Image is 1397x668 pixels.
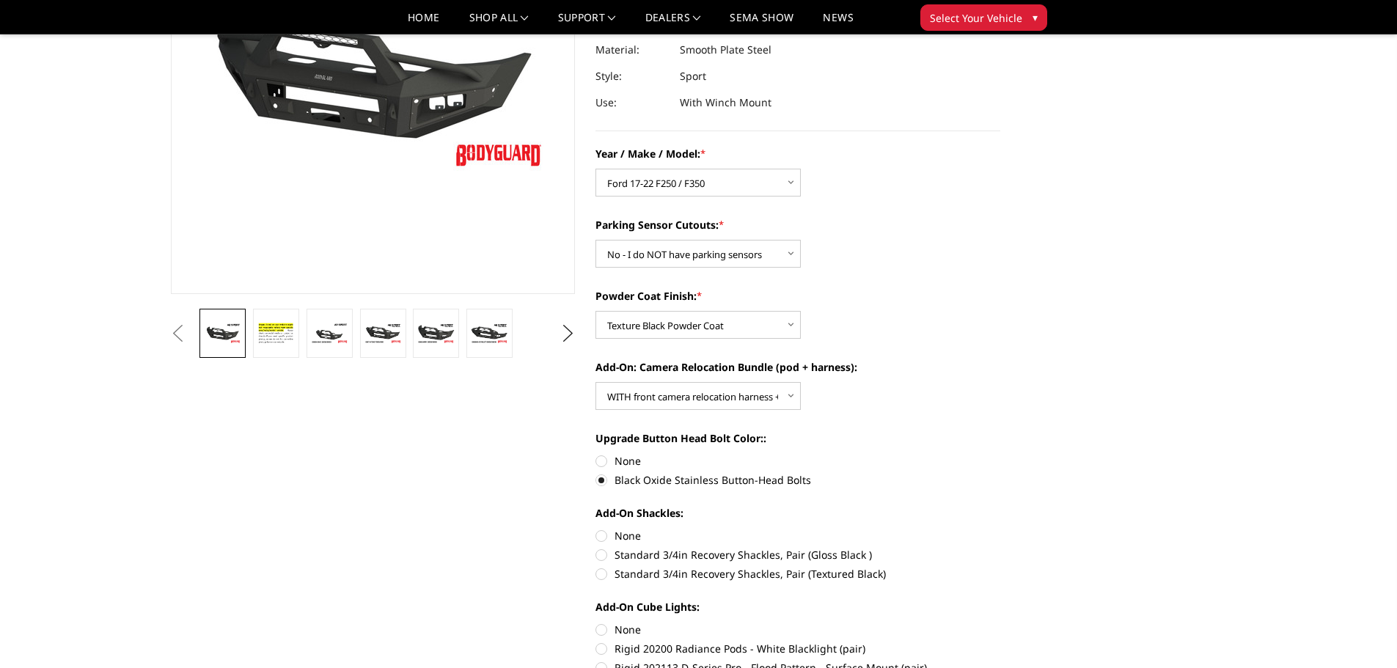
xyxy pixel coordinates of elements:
[595,217,1000,232] label: Parking Sensor Cutouts:
[920,4,1047,31] button: Select Your Vehicle
[595,63,669,89] dt: Style:
[408,12,439,34] a: Home
[595,641,1000,656] label: Rigid 20200 Radiance Pods - White Blacklight (pair)
[1033,10,1038,25] span: ▾
[823,12,853,34] a: News
[257,320,295,346] img: A2 Series - Sport Front Bumper (winch mount)
[595,599,1000,614] label: Add-On Cube Lights:
[558,12,616,34] a: Support
[595,453,1000,469] label: None
[417,323,455,344] img: A2 Series - Sport Front Bumper (winch mount)
[930,10,1022,26] span: Select Your Vehicle
[595,505,1000,521] label: Add-On Shackles:
[595,359,1000,375] label: Add-On: Camera Relocation Bundle (pod + harness):
[595,528,1000,543] label: None
[595,547,1000,562] label: Standard 3/4in Recovery Shackles, Pair (Gloss Black )
[1324,598,1397,668] iframe: Chat Widget
[595,430,1000,446] label: Upgrade Button Head Bolt Color::
[595,89,669,116] dt: Use:
[680,89,771,116] dd: With Winch Mount
[471,323,508,344] img: A2 Series - Sport Front Bumper (winch mount)
[595,37,669,63] dt: Material:
[595,566,1000,581] label: Standard 3/4in Recovery Shackles, Pair (Textured Black)
[595,472,1000,488] label: Black Oxide Stainless Button-Head Bolts
[730,12,793,34] a: SEMA Show
[557,323,579,345] button: Next
[680,63,706,89] dd: Sport
[595,288,1000,304] label: Powder Coat Finish:
[311,323,348,344] img: A2 Series - Sport Front Bumper (winch mount)
[167,323,189,345] button: Previous
[364,323,402,344] img: A2 Series - Sport Front Bumper (winch mount)
[680,37,771,63] dd: Smooth Plate Steel
[645,12,701,34] a: Dealers
[595,622,1000,637] label: None
[595,146,1000,161] label: Year / Make / Model:
[469,12,529,34] a: shop all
